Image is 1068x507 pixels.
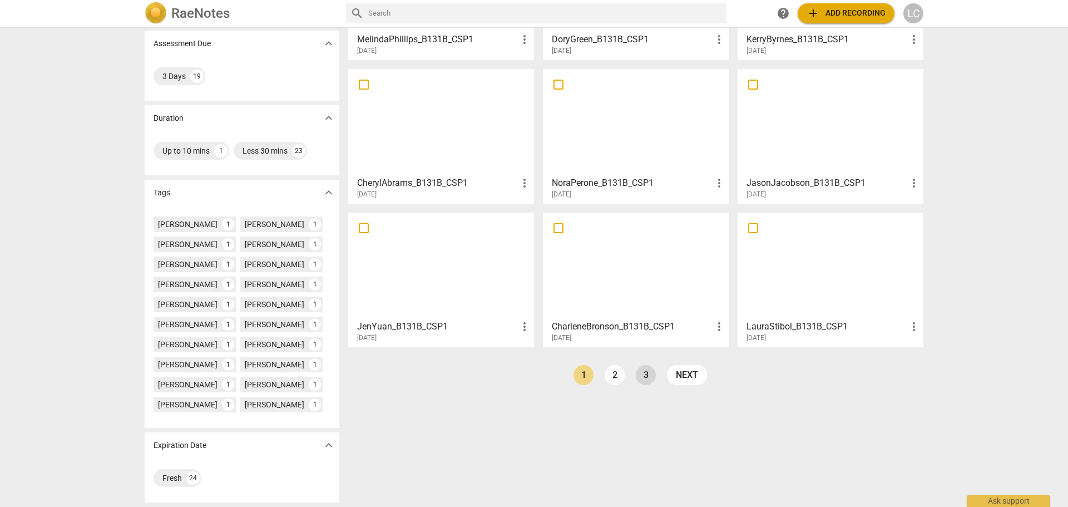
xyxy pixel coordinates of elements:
[158,359,217,370] div: [PERSON_NAME]
[243,145,288,156] div: Less 30 mins
[245,299,304,310] div: [PERSON_NAME]
[309,238,321,250] div: 1
[154,440,206,451] p: Expiration Date
[357,333,377,343] span: [DATE]
[552,190,571,199] span: [DATE]
[158,299,217,310] div: [PERSON_NAME]
[547,73,725,199] a: NoraPerone_B131B_CSP1[DATE]
[245,239,304,250] div: [PERSON_NAME]
[214,144,228,157] div: 1
[154,38,211,50] p: Assessment Due
[357,176,518,190] h3: CherylAbrams_B131B_CSP1
[222,358,234,371] div: 1
[245,279,304,290] div: [PERSON_NAME]
[741,73,919,199] a: JasonJacobson_B131B_CSP1[DATE]
[552,333,571,343] span: [DATE]
[352,216,530,342] a: JenYuan_B131B_CSP1[DATE]
[154,187,170,199] p: Tags
[309,258,321,270] div: 1
[713,33,726,46] span: more_vert
[245,259,304,270] div: [PERSON_NAME]
[322,186,335,199] span: expand_more
[368,4,722,22] input: Search
[190,70,204,83] div: 19
[798,3,894,23] button: Upload
[357,320,518,333] h3: JenYuan_B131B_CSP1
[158,239,217,250] div: [PERSON_NAME]
[292,144,305,157] div: 23
[222,378,234,391] div: 1
[636,365,656,385] a: Page 3
[573,365,594,385] a: Page 1 is your current page
[552,320,713,333] h3: CharleneBronson_B131B_CSP1
[907,320,921,333] span: more_vert
[245,219,304,230] div: [PERSON_NAME]
[158,259,217,270] div: [PERSON_NAME]
[320,110,337,126] button: Show more
[309,378,321,391] div: 1
[907,33,921,46] span: more_vert
[222,398,234,411] div: 1
[352,73,530,199] a: CherylAbrams_B131B_CSP1[DATE]
[158,399,217,410] div: [PERSON_NAME]
[222,238,234,250] div: 1
[518,176,531,190] span: more_vert
[552,33,713,46] h3: DoryGreen_B131B_CSP1
[154,112,184,124] p: Duration
[907,176,921,190] span: more_vert
[552,176,713,190] h3: NoraPerone_B131B_CSP1
[967,495,1050,507] div: Ask support
[158,339,217,350] div: [PERSON_NAME]
[222,218,234,230] div: 1
[158,219,217,230] div: [PERSON_NAME]
[222,258,234,270] div: 1
[245,379,304,390] div: [PERSON_NAME]
[746,320,907,333] h3: LauraStibol_B131B_CSP1
[667,365,707,385] a: next
[309,358,321,371] div: 1
[222,298,234,311] div: 1
[357,190,377,199] span: [DATE]
[807,7,886,20] span: Add recording
[309,338,321,351] div: 1
[350,7,364,20] span: search
[309,398,321,411] div: 1
[518,33,531,46] span: more_vert
[807,7,820,20] span: add
[903,3,923,23] button: LC
[186,471,200,485] div: 24
[158,319,217,330] div: [PERSON_NAME]
[320,437,337,454] button: Show more
[741,216,919,342] a: LauraStibol_B131B_CSP1[DATE]
[309,298,321,311] div: 1
[322,37,335,50] span: expand_more
[518,320,531,333] span: more_vert
[552,46,571,56] span: [DATE]
[746,176,907,190] h3: JasonJacobson_B131B_CSP1
[222,318,234,331] div: 1
[309,278,321,291] div: 1
[162,145,210,156] div: Up to 10 mins
[222,278,234,291] div: 1
[746,190,766,199] span: [DATE]
[713,320,726,333] span: more_vert
[777,7,790,20] span: help
[357,46,377,56] span: [DATE]
[357,33,518,46] h3: MelindaPhillips_B131B_CSP1
[245,399,304,410] div: [PERSON_NAME]
[322,439,335,452] span: expand_more
[245,359,304,370] div: [PERSON_NAME]
[320,184,337,201] button: Show more
[171,6,230,21] h2: RaeNotes
[746,333,766,343] span: [DATE]
[605,365,625,385] a: Page 2
[162,71,186,82] div: 3 Days
[158,379,217,390] div: [PERSON_NAME]
[746,46,766,56] span: [DATE]
[773,3,793,23] a: Help
[145,2,167,24] img: Logo
[158,279,217,290] div: [PERSON_NAME]
[245,319,304,330] div: [PERSON_NAME]
[245,339,304,350] div: [PERSON_NAME]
